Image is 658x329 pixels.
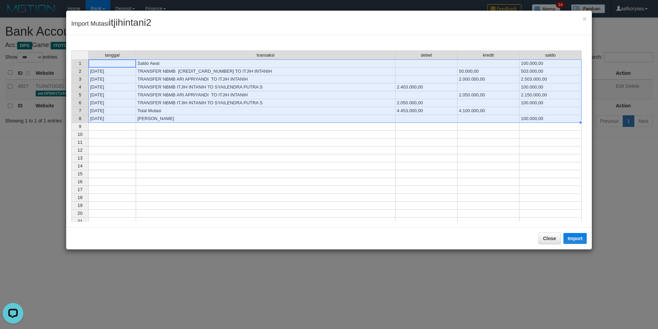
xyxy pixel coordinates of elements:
[79,92,81,97] span: 5
[77,211,82,216] span: 20
[71,50,88,59] th: Select whole grid
[395,107,458,115] td: 4.453.000,00
[136,91,395,99] td: TRANSFER NBMB ARI APRIYANDI​ TO ITJIH INTANIH
[136,83,395,91] td: TRANSFER NBMB ITJIH INTANIH TO SYAILENDRA PUTRA S
[136,59,395,68] td: Saldo Awal
[538,233,560,244] button: Close
[79,108,81,113] span: 7
[395,99,458,107] td: 2.050.000,00
[458,107,520,115] td: 4.100.000,00
[71,20,151,27] span: Import Mutasi
[77,155,82,161] span: 13
[136,107,395,115] td: Total Mutasi
[79,100,81,105] span: 6
[79,77,81,82] span: 3
[520,115,582,123] td: 100.000,00
[77,148,82,153] span: 12
[79,84,81,90] span: 4
[520,99,582,107] td: 100.000,00
[77,132,82,137] span: 10
[520,83,582,91] td: 100.000,00
[136,68,395,75] td: TRANSFER NBMB [CREDIT_CARD_NUMBER] TO ITJIH INTANIH
[77,163,82,168] span: 14
[583,15,587,23] span: ×
[88,68,136,75] td: [DATE]
[77,179,82,184] span: 16
[257,53,275,58] span: transaksi
[421,53,432,58] span: debet
[88,91,136,99] td: [DATE]
[458,68,520,75] td: 50.000,00
[458,91,520,99] td: 2.050.000,00
[105,53,120,58] span: tanggal
[88,75,136,83] td: [DATE]
[79,69,81,74] span: 2
[520,75,582,83] td: 2.503.000,00
[79,61,81,66] span: 1
[395,83,458,91] td: 2.403.000,00
[88,115,136,123] td: [DATE]
[563,233,587,244] button: Import
[77,203,82,208] span: 19
[136,115,395,123] td: [PERSON_NAME]
[77,195,82,200] span: 18
[136,99,395,107] td: TRANSFER NBMB ITJIH INTANIH TO SYAILENDRA PUTRA S
[3,3,23,23] button: Open LiveChat chat widget
[520,68,582,75] td: 503.000,00
[88,107,136,115] td: [DATE]
[109,17,151,28] span: itjihintani2
[77,140,82,145] span: 11
[483,53,494,58] span: kredit
[88,99,136,107] td: [DATE]
[77,219,82,224] span: 21
[520,59,582,68] td: 100.000,00
[79,116,81,121] span: 8
[458,75,520,83] td: 2.000.000,00
[136,75,395,83] td: TRANSFER NBMB ARI APRIYANDI​ TO ITJIH INTANIH
[77,171,82,176] span: 15
[545,53,556,58] span: saldo
[520,91,582,99] td: 2.150.000,00
[77,187,82,192] span: 17
[88,83,136,91] td: [DATE]
[79,124,81,129] span: 9
[583,15,587,22] button: Close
